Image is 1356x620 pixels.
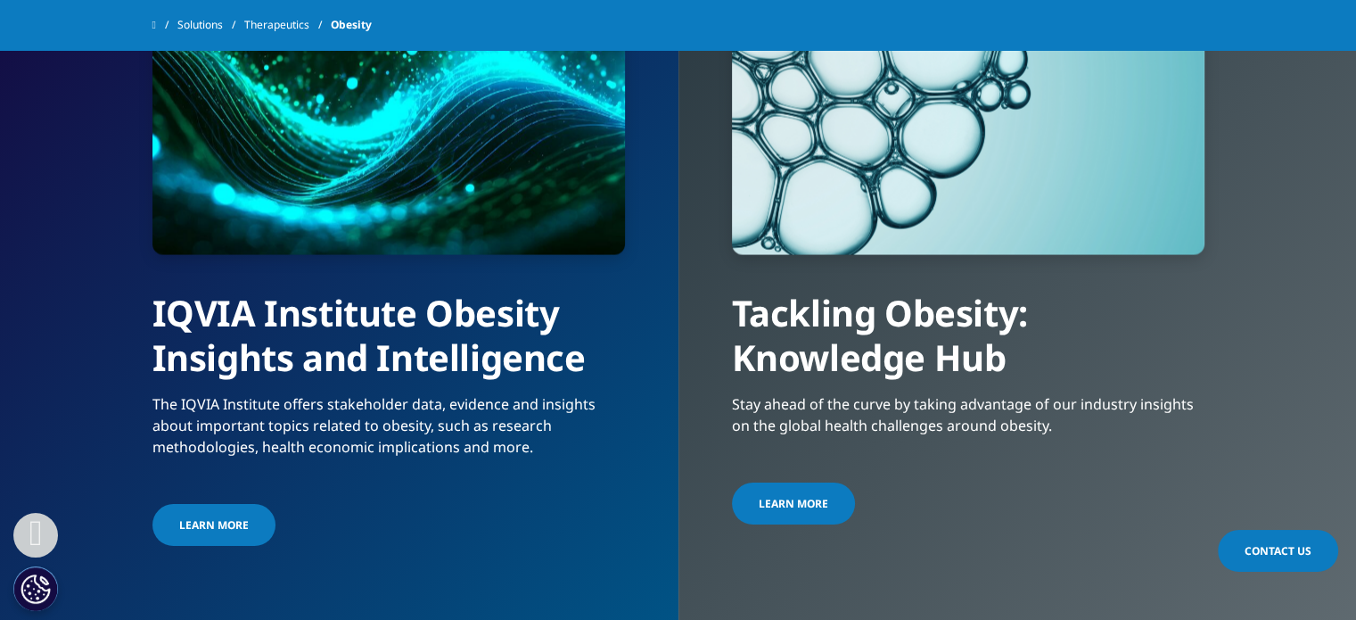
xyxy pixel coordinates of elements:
[1218,530,1338,572] a: Contact Us
[177,9,244,41] a: Solutions
[152,393,625,468] p: The IQVIA Institute offers stakeholder data, evidence and insights about important topics related...
[732,393,1204,447] p: Stay ahead of the curve by taking advantage of our industry insights on the global health challen...
[152,504,275,546] a: LEARN MORE
[179,517,249,533] span: LEARN MORE
[732,255,1204,380] div: Tackling Obesity: Knowledge Hub
[732,483,855,525] a: LEARN MORE
[13,566,58,611] button: Cookies Settings
[1245,543,1311,558] span: Contact Us
[331,9,372,41] span: Obesity
[244,9,331,41] a: Therapeutics
[759,496,828,511] span: LEARN MORE
[152,255,625,380] div: IQVIA Institute Obesity Insights and Intelligence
